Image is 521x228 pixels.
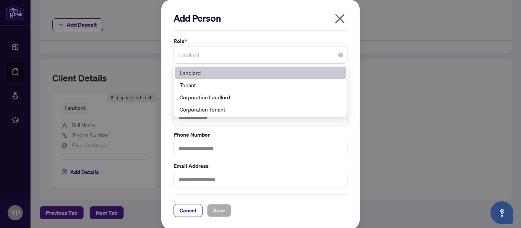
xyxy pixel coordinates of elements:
[175,67,346,79] div: Landlord
[175,79,346,91] div: Tenant
[180,81,341,89] div: Tenant
[174,162,347,170] label: Email Address
[180,93,341,101] div: Corporation Landlord
[180,204,196,217] span: Cancel
[334,13,346,25] span: close
[174,131,347,139] label: Phone Number
[338,53,343,57] span: close-circle
[180,69,341,77] div: Landlord
[175,91,346,103] div: Corporation Landlord
[178,48,343,62] span: Landlord
[490,201,513,224] button: Open asap
[207,204,231,217] button: Save
[174,204,203,217] button: Cancel
[174,37,347,45] label: Role
[174,12,347,24] h2: Add Person
[175,103,346,115] div: Corporation Tenant
[180,105,341,113] div: Corporation Tenant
